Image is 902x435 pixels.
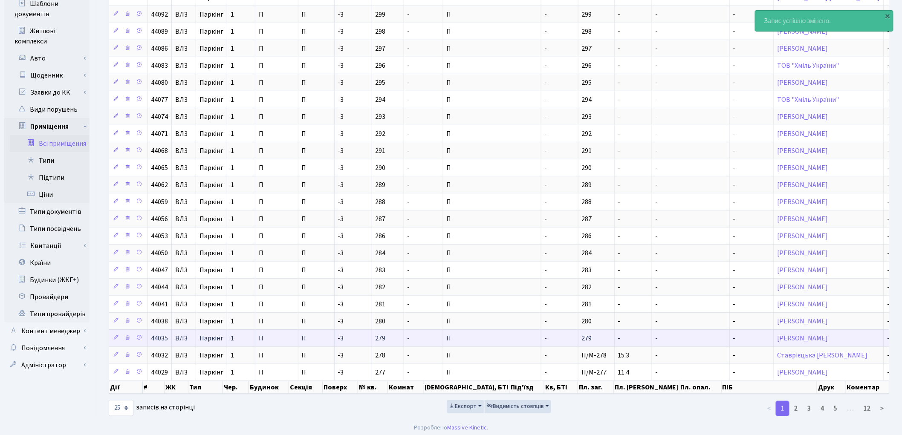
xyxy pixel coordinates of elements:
[618,248,621,258] span: -
[259,265,263,275] span: П
[755,11,893,31] div: Запис успішно змінено.
[408,44,410,53] span: -
[231,78,234,87] span: 1
[376,163,386,173] span: 290
[231,197,234,207] span: 1
[338,146,344,156] span: -3
[778,146,828,156] a: [PERSON_NAME]
[376,248,386,258] span: 284
[778,265,828,275] a: [PERSON_NAME]
[656,248,658,258] span: -
[338,95,344,104] span: -3
[582,231,592,241] span: 286
[618,129,621,138] span: -
[618,180,621,190] span: -
[778,214,828,224] a: [PERSON_NAME]
[259,197,263,207] span: П
[259,61,263,70] span: П
[733,78,736,87] span: -
[778,180,828,190] a: [PERSON_NAME]
[618,197,621,207] span: -
[618,27,621,36] span: -
[259,78,263,87] span: П
[778,334,828,343] a: [PERSON_NAME]
[199,233,223,239] span: Паркінг
[376,129,386,138] span: 292
[259,27,263,36] span: П
[4,357,90,374] a: Адміністратор
[545,248,547,258] span: -
[259,129,263,138] span: П
[376,146,386,156] span: 291
[778,282,828,292] a: [PERSON_NAME]
[829,401,842,416] a: 5
[733,180,736,190] span: -
[545,95,547,104] span: -
[231,129,234,138] span: 1
[888,146,890,156] span: -
[408,61,410,70] span: -
[151,163,168,173] span: 44065
[447,163,451,173] span: П
[151,27,168,36] span: 44089
[447,248,451,258] span: П
[778,368,828,377] a: [PERSON_NAME]
[582,95,592,104] span: 294
[231,27,234,36] span: 1
[259,95,263,104] span: П
[447,129,451,138] span: П
[618,146,621,156] span: -
[151,112,168,121] span: 44074
[582,78,592,87] span: 295
[778,78,828,87] a: [PERSON_NAME]
[408,27,410,36] span: -
[545,180,547,190] span: -
[376,27,386,36] span: 298
[859,401,876,416] a: 12
[302,146,306,156] span: П
[656,163,658,173] span: -
[199,199,223,205] span: Паркінг
[10,169,90,186] a: Підтипи
[733,146,736,156] span: -
[656,197,658,207] span: -
[151,95,168,104] span: 44077
[733,214,736,224] span: -
[888,197,890,207] span: -
[259,231,263,241] span: П
[408,163,410,173] span: -
[259,10,263,19] span: П
[175,147,192,154] span: ВЛ3
[151,231,168,241] span: 44053
[109,400,195,416] label: записів на сторінці
[151,44,168,53] span: 44086
[778,112,828,121] a: [PERSON_NAME]
[302,95,306,104] span: П
[231,231,234,241] span: 1
[408,146,410,156] span: -
[447,231,451,241] span: П
[302,248,306,258] span: П
[888,248,890,258] span: -
[259,44,263,53] span: П
[618,44,621,53] span: -
[10,118,90,135] a: Приміщення
[447,61,451,70] span: П
[888,61,890,70] span: -
[582,61,592,70] span: 296
[199,79,223,86] span: Паркінг
[302,163,306,173] span: П
[447,214,451,224] span: П
[175,96,192,103] span: ВЛ3
[582,163,592,173] span: 290
[376,180,386,190] span: 289
[338,180,344,190] span: -3
[778,163,828,173] a: [PERSON_NAME]
[776,401,789,416] a: 1
[778,351,868,360] a: Ставрієцька [PERSON_NAME]
[815,401,829,416] a: 4
[376,44,386,53] span: 297
[582,214,592,224] span: 287
[175,199,192,205] span: ВЛ3
[151,10,168,19] span: 44092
